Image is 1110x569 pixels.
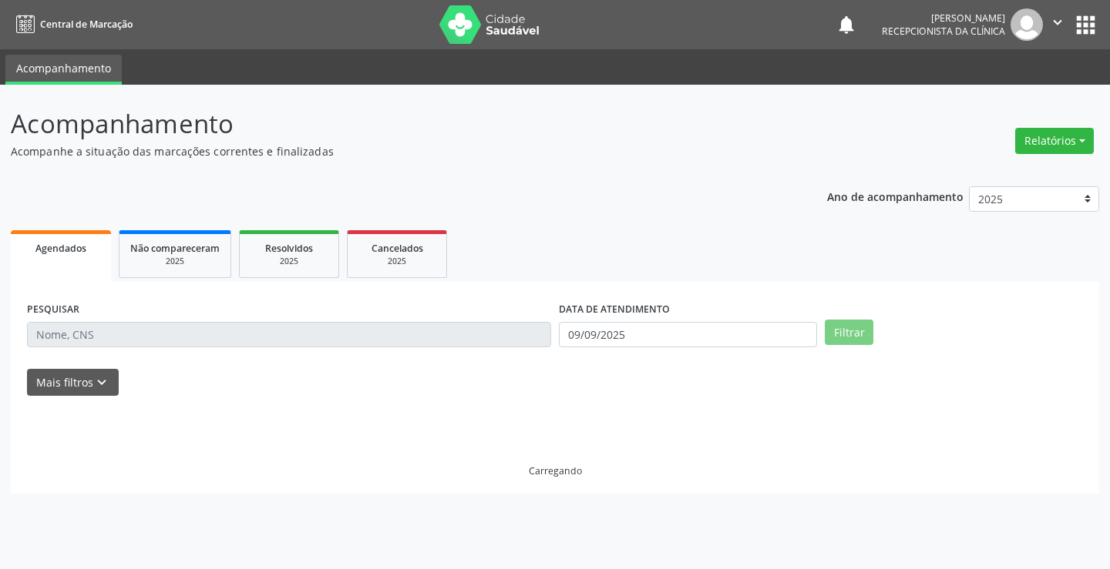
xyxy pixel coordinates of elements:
[1072,12,1099,38] button: apps
[372,242,423,255] span: Cancelados
[27,298,79,322] label: PESQUISAR
[358,256,436,267] div: 2025
[825,320,873,346] button: Filtrar
[1049,14,1066,31] i: 
[11,105,772,143] p: Acompanhamento
[93,374,110,391] i: keyboard_arrow_down
[882,12,1005,25] div: [PERSON_NAME]
[35,242,86,255] span: Agendados
[27,369,119,396] button: Mais filtroskeyboard_arrow_down
[1043,8,1072,41] button: 
[265,242,313,255] span: Resolvidos
[827,186,964,206] p: Ano de acompanhamento
[40,18,133,31] span: Central de Marcação
[1011,8,1043,41] img: img
[27,322,551,348] input: Nome, CNS
[529,464,582,477] div: Carregando
[130,256,220,267] div: 2025
[251,256,328,267] div: 2025
[1015,128,1094,154] button: Relatórios
[11,12,133,37] a: Central de Marcação
[882,25,1005,38] span: Recepcionista da clínica
[559,298,670,322] label: DATA DE ATENDIMENTO
[559,322,817,348] input: Selecione um intervalo
[130,242,220,255] span: Não compareceram
[836,14,857,35] button: notifications
[11,143,772,159] p: Acompanhe a situação das marcações correntes e finalizadas
[5,55,122,85] a: Acompanhamento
